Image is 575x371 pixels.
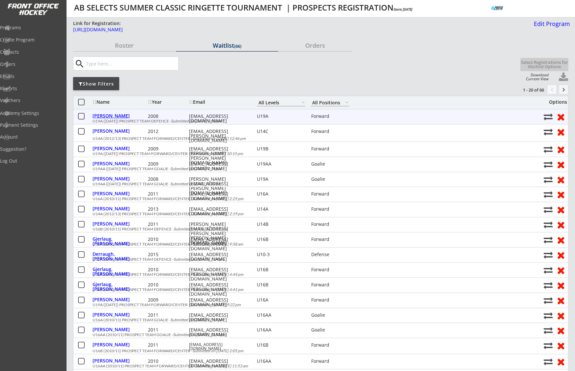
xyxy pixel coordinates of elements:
div: U16AA [257,328,306,332]
div: Forward [311,222,350,226]
div: Forward [311,359,350,363]
a: Edit Program [531,21,570,32]
button: Remove from roster (no refund) [555,127,567,137]
div: Forward [311,129,350,134]
div: U16A (2010/11) PROSPECT TEAM FORWARD/CENTER - [93,273,540,277]
div: Forward [311,146,350,151]
em: Submitted on [DATE] 12:59 pm [170,317,224,322]
div: U16B (2010/11) PROSPECT TEAM FORWARD/CENTER - [93,349,540,353]
div: [EMAIL_ADDRESS][DOMAIN_NAME] [189,114,248,123]
div: Link for Registration: [73,20,122,27]
div: [EMAIL_ADDRESS][DOMAIN_NAME] [189,207,248,216]
div: U16A (2010/11) PROSPECT TEAM GOALIE - [93,318,540,322]
button: Select Registrations for Waitlist Options [520,58,568,71]
div: U16AA (2010/11) PROSPECT TEAM FORWARD/CENTER - [93,364,540,368]
em: Submitted on [DATE] 12:54 pm [173,332,226,337]
div: Forward [311,237,350,242]
div: U14A (2012/13) PROSPECT TEAM FORWARD/CENTER - [93,212,540,216]
button: Move player [544,175,553,184]
div: [PERSON_NAME] [93,358,146,363]
div: U19A [257,114,306,119]
div: Goalie [311,177,350,181]
div: Orders [279,42,352,48]
div: U19A [257,177,306,181]
div: [EMAIL_ADDRESS][DOMAIN_NAME] [189,162,248,171]
button: Remove from roster (no refund) [555,280,567,290]
div: Roster [73,42,176,48]
div: [PERSON_NAME] [93,176,146,181]
div: U16A (2010/11) PROSPECT TEAM FORWARD/CENTER - [93,197,540,201]
div: [EMAIL_ADDRESS][DOMAIN_NAME] [189,313,248,322]
div: [PERSON_NAME] [93,327,146,332]
div: Forward [311,343,350,347]
input: Type here... [85,57,178,70]
div: 2008 [148,114,187,119]
div: U10-3 [257,252,306,257]
div: U14C [257,129,306,134]
div: [PERSON_NAME] [93,114,146,118]
div: U14B [257,222,306,226]
div: U16B [257,237,306,242]
div: [EMAIL_ADDRESS][DOMAIN_NAME] [189,328,248,337]
div: [EMAIL_ADDRESS][PERSON_NAME][PERSON_NAME][DOMAIN_NAME] [189,146,248,165]
div: U12A (2014/15) PROSPECT TEAM DEFENCE - [93,257,540,261]
button: Remove from roster (no refund) [555,357,567,367]
div: 2011 [148,313,187,317]
div: [PERSON_NAME] [93,206,146,211]
button: Move player [544,112,553,121]
div: U19A ([DATE]) PROSPECT TEAM DEFENCE - [93,119,540,123]
button: Move player [544,127,553,136]
div: Goalie [311,313,350,317]
button: Move player [544,357,553,366]
button: Remove from roster (no refund) [555,220,567,230]
em: Submitted on [DATE] 5:59 pm [170,181,221,186]
em: Submitted on [DATE] 7:24 pm [174,257,225,262]
em: Submitted on [DATE] 7:19 pm [170,166,221,171]
a: [URL][DOMAIN_NAME] [73,27,405,36]
button: search [74,59,85,69]
div: U16B (2010/11) PROSPECT TEAM FORWARD/CENTER - [93,288,540,292]
div: [PERSON_NAME] [93,342,146,347]
div: 2012 [148,129,187,134]
div: Derraugh, [PERSON_NAME] [93,252,146,261]
div: [PERSON_NAME] [93,146,146,151]
div: Gjerlaug, [PERSON_NAME] [93,237,146,246]
button: Remove from roster (no refund) [555,340,567,351]
button: Remove from roster (no refund) [555,265,567,275]
div: 2011 [148,222,187,226]
button: chevron_left [547,85,557,94]
div: U16AA [257,359,306,363]
button: keyboard_arrow_right [559,85,568,94]
div: 2009 [148,146,187,151]
div: Options [544,100,567,104]
em: Starts [DATE] [394,7,412,12]
div: [PERSON_NAME] [93,312,146,317]
div: [PERSON_NAME] [93,161,146,166]
div: Forward [311,114,350,119]
button: Move player [544,160,553,169]
button: Move player [544,266,553,275]
div: 2010 [148,359,187,363]
div: 2010 [148,267,187,272]
button: Remove from roster (no refund) [555,159,567,170]
div: Forward [311,207,350,211]
div: 1 - 20 of 66 [510,87,544,93]
div: [EMAIL_ADDRESS][PERSON_NAME][DOMAIN_NAME] [189,129,248,143]
div: U19AA ([DATE]) PROSPECT TEAM GOALIE - [93,167,540,171]
button: Remove from roster (no refund) [555,295,567,305]
div: Show Filters [73,81,119,87]
div: 2011 [148,192,187,196]
div: U19B [257,146,306,151]
button: Remove from roster (no refund) [555,174,567,185]
div: Email [189,100,248,104]
div: 2011 [148,343,187,347]
div: 2011 [148,328,187,332]
div: Defense [311,252,350,257]
div: U14A [257,207,306,211]
div: [EMAIL_ADDRESS][DOMAIN_NAME] [189,298,248,307]
div: Goalie [311,162,350,166]
button: Move player [544,296,553,305]
div: [EMAIL_ADDRESS][DOMAIN_NAME] [189,252,248,261]
div: [EMAIL_ADDRESS][PERSON_NAME][DOMAIN_NAME] [189,282,248,296]
div: U19AA ([DATE]) PROSPECT TEAM GOALIE - [93,182,540,186]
